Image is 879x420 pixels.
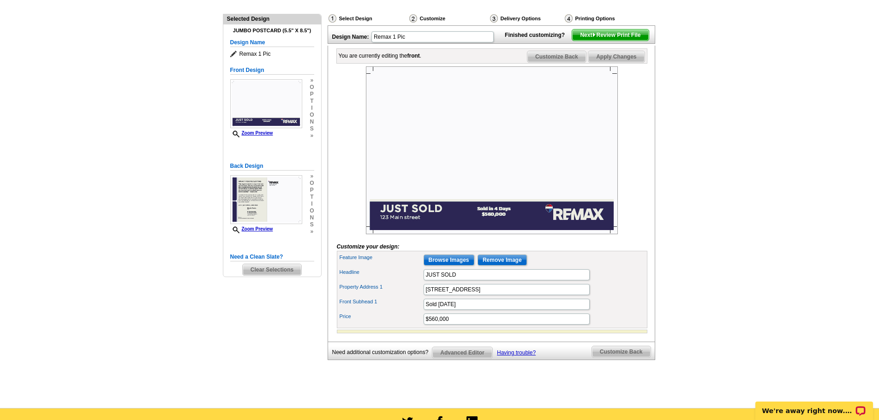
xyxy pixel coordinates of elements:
[339,52,422,60] div: You are currently editing the .
[340,313,423,320] label: Price
[230,28,314,34] h4: Jumbo Postcard (5.5" x 8.5")
[527,51,586,62] span: Customize Back
[310,201,314,207] span: i
[310,105,314,112] span: i
[407,53,420,59] b: front
[310,221,314,228] span: s
[478,254,527,266] input: Remove Image
[565,14,573,23] img: Printing Options & Summary
[340,254,423,261] label: Feature Image
[424,254,474,266] input: Browse Images
[408,14,489,25] div: Customize
[310,173,314,180] span: »
[490,14,498,23] img: Delivery Options
[564,14,646,23] div: Printing Options
[310,228,314,235] span: »
[409,14,417,23] img: Customize
[230,38,314,47] h5: Design Name
[572,30,648,41] span: Next Review Print File
[310,180,314,187] span: o
[749,391,879,420] iframe: LiveChat chat widget
[588,51,644,62] span: Apply Changes
[310,194,314,201] span: t
[310,125,314,132] span: s
[230,79,302,128] img: Z18879916_00001_1.jpg
[366,66,618,234] img: Z18879916_00001_1.jpg
[230,49,314,59] span: Remax 1 Pic
[332,34,369,40] strong: Design Name:
[310,187,314,194] span: p
[310,118,314,125] span: n
[310,84,314,91] span: o
[230,175,302,224] img: Z18879916_00001_2.jpg
[243,264,301,275] span: Clear Selections
[497,349,536,356] a: Having trouble?
[332,347,432,358] div: Need additional customization options?
[230,226,273,231] a: Zoom Preview
[310,207,314,214] span: o
[340,268,423,276] label: Headline
[432,347,492,359] a: Advanced Editor
[340,298,423,306] label: Front Subhead 1
[340,283,423,291] label: Property Address 1
[310,91,314,98] span: p
[310,98,314,105] span: t
[310,77,314,84] span: »
[310,214,314,221] span: n
[230,66,314,75] h5: Front Design
[329,14,336,23] img: Select Design
[310,112,314,118] span: o
[489,14,564,23] div: Delivery Options
[592,33,596,37] img: button-next-arrow-white.png
[592,346,651,357] span: Customize Back
[337,243,400,250] i: Customize your design:
[230,130,273,136] a: Zoom Preview
[505,32,570,38] strong: Finished customizing?
[223,14,321,23] div: Selected Design
[310,132,314,139] span: »
[432,347,492,358] span: Advanced Editor
[230,253,314,261] h5: Need a Clean Slate?
[230,162,314,171] h5: Back Design
[328,14,408,25] div: Select Design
